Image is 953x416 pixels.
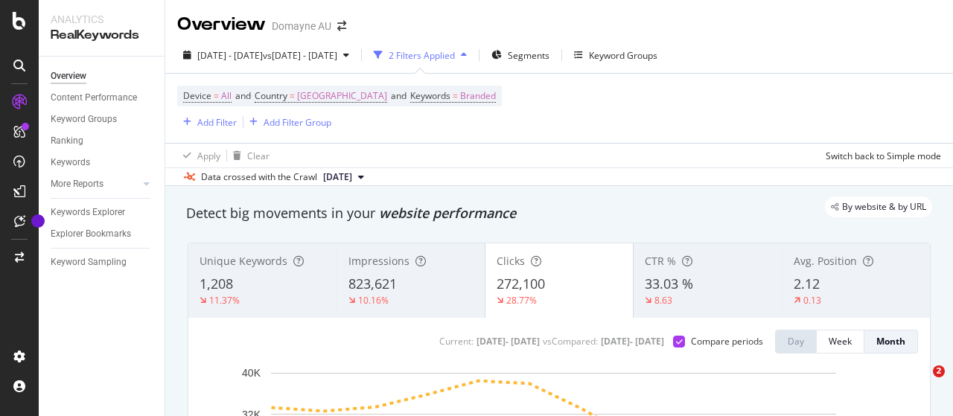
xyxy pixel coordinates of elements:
[51,155,154,170] a: Keywords
[51,133,154,149] a: Ranking
[317,168,370,186] button: [DATE]
[358,294,389,307] div: 10.16%
[51,90,154,106] a: Content Performance
[654,294,672,307] div: 8.63
[506,294,537,307] div: 28.77%
[645,254,676,268] span: CTR %
[51,155,90,170] div: Keywords
[820,144,941,167] button: Switch back to Simple mode
[439,335,474,348] div: Current:
[864,330,918,353] button: Month
[876,335,905,348] div: Month
[51,12,153,27] div: Analytics
[794,275,820,292] span: 2.12
[453,89,458,102] span: =
[51,176,103,192] div: More Reports
[264,116,331,129] div: Add Filter Group
[391,89,407,102] span: and
[51,226,131,242] div: Explorer Bookmarks
[243,113,331,131] button: Add Filter Group
[51,255,127,270] div: Keyword Sampling
[51,112,154,127] a: Keyword Groups
[497,275,545,292] span: 272,100
[485,43,555,67] button: Segments
[829,335,852,348] div: Week
[51,112,117,127] div: Keyword Groups
[51,255,154,270] a: Keyword Sampling
[51,205,125,220] div: Keywords Explorer
[788,335,804,348] div: Day
[177,144,220,167] button: Apply
[460,86,496,106] span: Branded
[323,170,352,184] span: 2025 Jun. 29th
[209,294,240,307] div: 11.37%
[272,19,331,33] div: Domayne AU
[508,49,549,62] span: Segments
[817,330,864,353] button: Week
[794,254,857,268] span: Avg. Position
[389,49,455,62] div: 2 Filters Applied
[51,68,86,84] div: Overview
[51,226,154,242] a: Explorer Bookmarks
[221,86,232,106] span: All
[842,202,926,211] span: By website & by URL
[255,89,287,102] span: Country
[902,365,938,401] iframe: Intercom live chat
[214,89,219,102] span: =
[410,89,450,102] span: Keywords
[51,27,153,44] div: RealKeywords
[263,49,337,62] span: vs [DATE] - [DATE]
[803,294,821,307] div: 0.13
[200,275,233,292] span: 1,208
[348,275,397,292] span: 823,621
[197,150,220,162] div: Apply
[200,254,287,268] span: Unique Keywords
[601,335,664,348] div: [DATE] - [DATE]
[247,150,270,162] div: Clear
[31,214,45,228] div: Tooltip anchor
[348,254,409,268] span: Impressions
[242,367,261,379] text: 40K
[177,113,237,131] button: Add Filter
[337,21,346,31] div: arrow-right-arrow-left
[197,116,237,129] div: Add Filter
[183,89,211,102] span: Device
[476,335,540,348] div: [DATE] - [DATE]
[497,254,525,268] span: Clicks
[227,144,270,167] button: Clear
[201,170,317,184] div: Data crossed with the Crawl
[825,196,932,217] div: legacy label
[290,89,295,102] span: =
[645,275,693,292] span: 33.03 %
[177,43,355,67] button: [DATE] - [DATE]vs[DATE] - [DATE]
[568,43,663,67] button: Keyword Groups
[933,365,945,377] span: 2
[775,330,817,353] button: Day
[197,49,263,62] span: [DATE] - [DATE]
[297,86,387,106] span: [GEOGRAPHIC_DATA]
[826,150,941,162] div: Switch back to Simple mode
[543,335,598,348] div: vs Compared :
[51,176,139,192] a: More Reports
[691,335,763,348] div: Compare periods
[368,43,473,67] button: 2 Filters Applied
[589,49,657,62] div: Keyword Groups
[51,205,154,220] a: Keywords Explorer
[51,68,154,84] a: Overview
[177,12,266,37] div: Overview
[51,90,137,106] div: Content Performance
[235,89,251,102] span: and
[51,133,83,149] div: Ranking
